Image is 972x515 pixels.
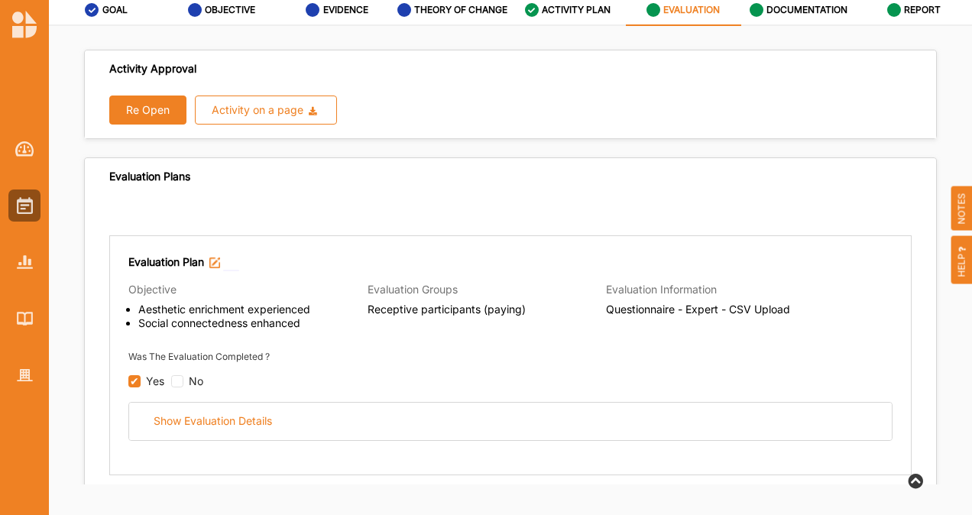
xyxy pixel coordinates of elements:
[12,11,37,38] img: logo
[128,351,270,363] label: Was The Evaluation Completed ?
[205,4,255,16] label: OBJECTIVE
[189,374,203,389] div: No
[8,303,40,335] a: Library
[212,105,303,115] div: Activity on a page
[138,316,367,330] li: Social connectedness enhanced
[128,254,204,270] label: Evaluation Plan
[368,283,458,296] span: Evaluation Groups
[109,96,186,125] button: Re Open
[15,141,34,157] img: Dashboard
[146,374,164,389] div: Yes
[17,197,33,214] img: Activities
[323,4,368,16] label: EVIDENCE
[8,246,40,278] a: Reports
[606,303,845,316] span: Questionnaire - Expert - CSV Upload
[8,189,40,222] a: Activities
[102,4,128,16] label: GOAL
[904,4,941,16] label: REPORT
[606,283,717,296] span: Evaluation Information
[128,283,177,296] span: Objective
[138,303,367,316] li: Aesthetic enrichment experienced
[109,62,196,76] span: Activity Approval
[209,257,220,268] img: icon
[663,4,720,16] label: EVALUATION
[154,414,272,428] div: Show Evaluation Details
[8,359,40,391] a: Organisation
[17,312,33,325] img: Library
[766,4,847,16] label: DOCUMENTATION
[8,133,40,165] a: Dashboard
[17,255,33,268] img: Reports
[195,96,338,125] button: Activity on a page
[109,170,190,183] div: Evaluation Plans
[414,4,507,16] label: THEORY OF CHANGE
[368,303,607,316] span: Receptive participants (paying)
[17,369,33,382] img: Organisation
[542,4,611,16] label: ACTIVITY PLAN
